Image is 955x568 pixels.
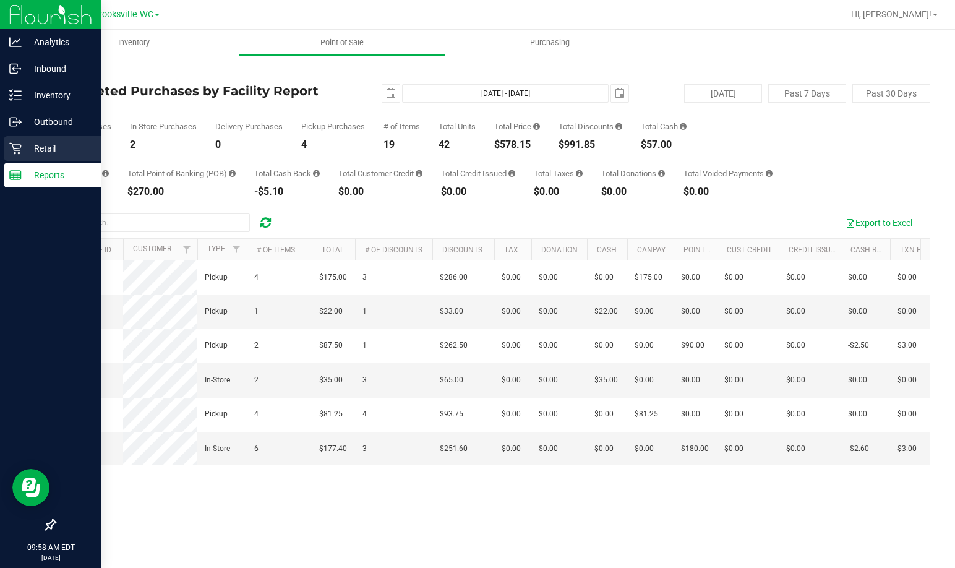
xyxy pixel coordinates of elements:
[30,30,238,56] a: Inventory
[727,246,772,254] a: Cust Credit
[539,272,558,283] span: $0.00
[594,340,614,351] span: $0.00
[724,408,743,420] span: $0.00
[439,123,476,131] div: Total Units
[611,85,628,102] span: select
[254,374,259,386] span: 2
[897,374,917,386] span: $0.00
[441,170,515,178] div: Total Credit Issued
[539,408,558,420] span: $0.00
[494,140,540,150] div: $578.15
[12,469,49,506] iframe: Resource center
[319,443,347,455] span: $177.40
[205,306,228,317] span: Pickup
[301,123,365,131] div: Pickup Purchases
[786,408,805,420] span: $0.00
[22,168,96,183] p: Reports
[897,306,917,317] span: $0.00
[594,374,618,386] span: $35.00
[594,443,614,455] span: $0.00
[724,340,743,351] span: $0.00
[539,374,558,386] span: $0.00
[768,84,846,103] button: Past 7 Days
[724,374,743,386] span: $0.00
[254,306,259,317] span: 1
[635,408,658,420] span: $81.25
[439,140,476,150] div: 42
[681,443,709,455] span: $180.00
[539,306,558,317] span: $0.00
[338,170,422,178] div: Total Customer Credit
[254,272,259,283] span: 4
[207,244,225,253] a: Type
[254,170,320,178] div: Total Cash Back
[594,408,614,420] span: $0.00
[440,306,463,317] span: $33.00
[254,443,259,455] span: 6
[635,272,662,283] span: $175.00
[9,36,22,48] inline-svg: Analytics
[130,123,197,131] div: In Store Purchases
[205,408,228,420] span: Pickup
[22,61,96,76] p: Inbound
[534,170,583,178] div: Total Taxes
[301,140,365,150] div: 4
[601,187,665,197] div: $0.00
[848,443,869,455] span: -$2.60
[9,142,22,155] inline-svg: Retail
[54,84,346,98] h4: Completed Purchases by Facility Report
[446,30,654,56] a: Purchasing
[635,306,654,317] span: $0.00
[504,246,518,254] a: Tax
[786,306,805,317] span: $0.00
[365,246,422,254] a: # of Discounts
[319,272,347,283] span: $175.00
[724,272,743,283] span: $0.00
[786,272,805,283] span: $0.00
[440,443,468,455] span: $251.60
[362,306,367,317] span: 1
[416,170,422,178] i: Sum of the successful, non-voided payments using account credit for all purchases in the date range.
[539,340,558,351] span: $0.00
[681,272,700,283] span: $0.00
[594,306,618,317] span: $22.00
[789,246,840,254] a: Credit Issued
[786,340,805,351] span: $0.00
[127,170,236,178] div: Total Point of Banking (POB)
[9,169,22,181] inline-svg: Reports
[440,340,468,351] span: $262.50
[9,89,22,101] inline-svg: Inventory
[205,374,230,386] span: In-Store
[304,37,380,48] span: Point of Sale
[502,443,521,455] span: $0.00
[615,123,622,131] i: Sum of the discount values applied to the all purchases in the date range.
[362,374,367,386] span: 3
[205,272,228,283] span: Pickup
[319,374,343,386] span: $35.00
[852,84,930,103] button: Past 30 Days
[226,239,247,260] a: Filter
[383,123,420,131] div: # of Items
[848,374,867,386] span: $0.00
[848,272,867,283] span: $0.00
[851,9,931,19] span: Hi, [PERSON_NAME]!
[338,187,422,197] div: $0.00
[254,340,259,351] span: 2
[9,116,22,128] inline-svg: Outbound
[681,374,700,386] span: $0.00
[597,246,617,254] a: Cash
[724,306,743,317] span: $0.00
[362,408,367,420] span: 4
[786,443,805,455] span: $0.00
[683,170,773,178] div: Total Voided Payments
[9,62,22,75] inline-svg: Inbound
[683,187,773,197] div: $0.00
[724,443,743,455] span: $0.00
[513,37,586,48] span: Purchasing
[533,123,540,131] i: Sum of the total prices of all purchases in the date range.
[641,123,687,131] div: Total Cash
[897,443,917,455] span: $3.00
[254,187,320,197] div: -$5.10
[130,140,197,150] div: 2
[534,187,583,197] div: $0.00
